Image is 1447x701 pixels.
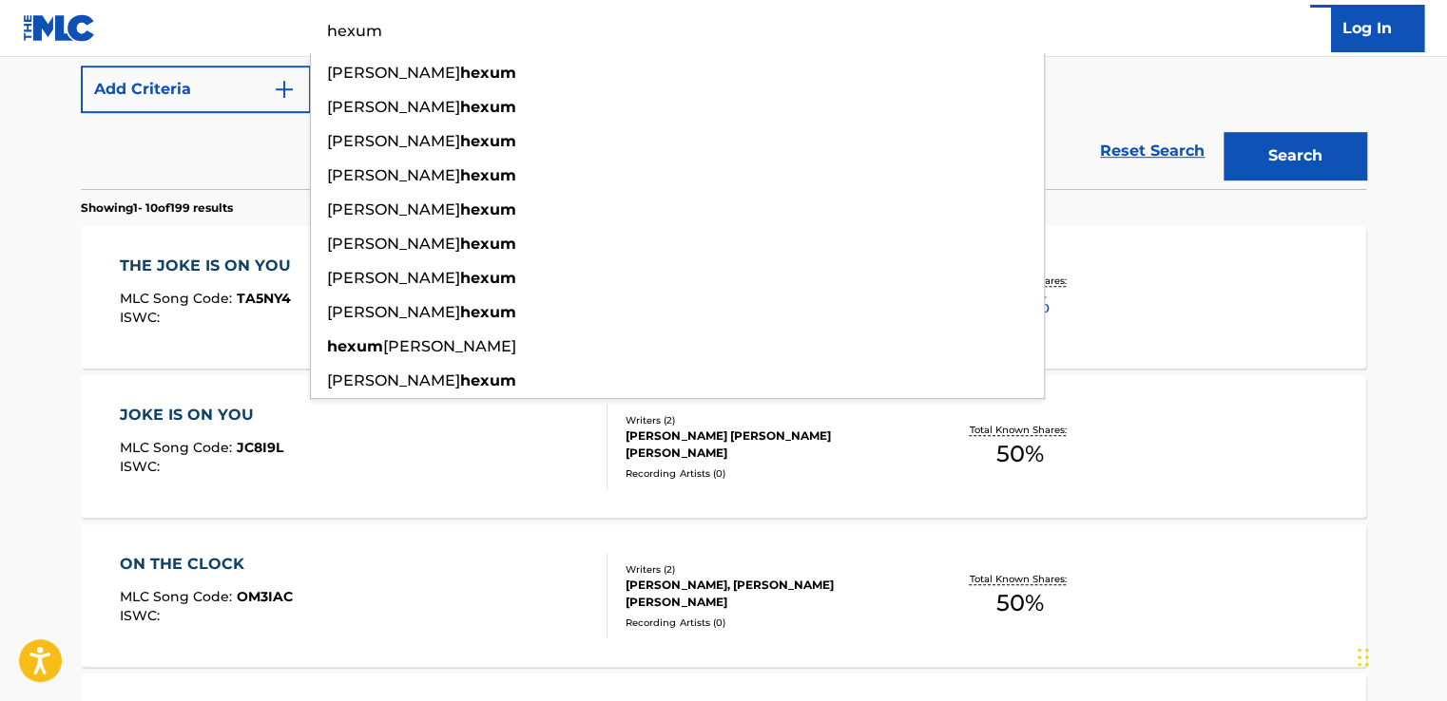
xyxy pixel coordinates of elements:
[626,562,913,577] div: Writers ( 2 )
[237,439,283,456] span: JC8I9L
[460,132,516,150] strong: hexum
[626,466,913,481] div: Recording Artists ( 0 )
[120,553,293,576] div: ON THE CLOCK
[460,371,516,389] strong: hexum
[460,166,516,184] strong: hexum
[626,413,913,427] div: Writers ( 2 )
[626,427,913,462] div: [PERSON_NAME] [PERSON_NAME] [PERSON_NAME]
[460,200,516,218] strong: hexum
[327,132,460,150] span: [PERSON_NAME]
[120,309,164,326] span: ISWC :
[237,290,291,307] span: TA5NY4
[969,572,1071,586] p: Total Known Shares:
[327,337,383,355] strong: hexum
[120,607,164,624] span: ISWC :
[120,458,164,475] span: ISWC :
[1310,5,1424,52] a: Log In
[1352,610,1447,701] iframe: Chat Widget
[81,199,233,217] p: Showing 1 - 10 of 199 results
[81,66,311,113] button: Add Criteria
[996,586,1044,620] span: 50 %
[81,375,1366,518] a: JOKE IS ON YOUMLC Song Code:JC8I9LISWC:Writers (2)[PERSON_NAME] [PERSON_NAME] [PERSON_NAME]Record...
[327,98,460,116] span: [PERSON_NAME]
[120,588,237,605] span: MLC Song Code :
[327,166,460,184] span: [PERSON_NAME]
[120,439,237,456] span: MLC Song Code :
[1224,132,1366,180] button: Search
[969,423,1071,437] p: Total Known Shares:
[1090,130,1214,172] a: Reset Search
[237,588,293,605] span: OM3IAC
[327,200,460,218] span: [PERSON_NAME]
[81,524,1366,667] a: ON THE CLOCKMLC Song Code:OM3IACISWC:Writers (2)[PERSON_NAME], [PERSON_NAME] [PERSON_NAME]Recordi...
[120,404,283,426] div: JOKE IS ON YOU
[460,303,516,321] strong: hexum
[327,303,460,321] span: [PERSON_NAME]
[1358,629,1369,686] div: Drag
[120,255,300,277] div: THE JOKE IS ON YOU
[120,290,237,307] span: MLC Song Code :
[626,616,913,630] div: Recording Artists ( 0 )
[996,437,1044,471] span: 50 %
[23,14,96,42] img: MLC Logo
[327,235,460,253] span: [PERSON_NAME]
[273,78,296,101] img: 9d2ae6d4665cec9f34b9.svg
[626,577,913,611] div: [PERSON_NAME], [PERSON_NAME] [PERSON_NAME]
[460,98,516,116] strong: hexum
[327,269,460,287] span: [PERSON_NAME]
[460,269,516,287] strong: hexum
[460,64,516,82] strong: hexum
[81,226,1366,369] a: THE JOKE IS ON YOUMLC Song Code:TA5NY4ISWC:Writers (2)[PERSON_NAME] [PERSON_NAME], [PERSON_NAME]R...
[327,64,460,82] span: [PERSON_NAME]
[460,235,516,253] strong: hexum
[383,337,516,355] span: [PERSON_NAME]
[327,371,460,389] span: [PERSON_NAME]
